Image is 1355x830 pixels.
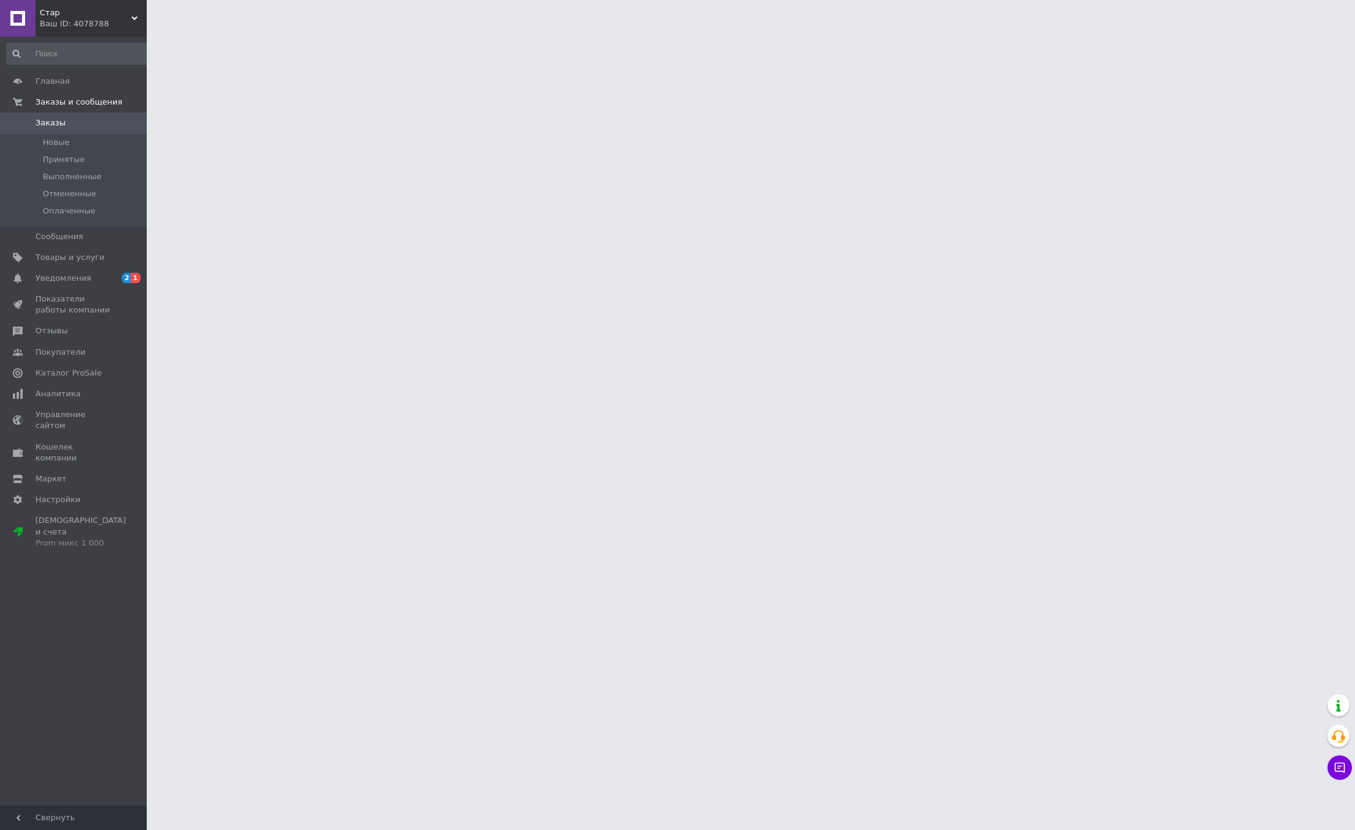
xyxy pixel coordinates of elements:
[35,494,80,505] span: Настройки
[43,154,85,165] span: Принятые
[35,231,83,242] span: Сообщения
[35,76,70,87] span: Главная
[43,206,95,217] span: Оплаченные
[35,97,122,108] span: Заказы и сообщения
[35,409,113,431] span: Управление сайтом
[35,252,105,263] span: Товары и услуги
[35,442,113,464] span: Кошелек компании
[40,18,147,29] div: Ваш ID: 4078788
[40,7,131,18] span: Стар
[122,273,131,283] span: 2
[35,368,102,379] span: Каталог ProSale
[35,388,81,399] span: Аналитика
[43,188,96,199] span: Отмененные
[35,325,68,336] span: Отзывы
[35,538,126,549] div: Prom микс 1 000
[6,43,154,65] input: Поиск
[35,473,67,484] span: Маркет
[35,117,65,128] span: Заказы
[1327,755,1352,780] button: Чат с покупателем
[43,137,70,148] span: Новые
[43,171,102,182] span: Выполненные
[131,273,141,283] span: 1
[35,515,126,549] span: [DEMOGRAPHIC_DATA] и счета
[35,273,91,284] span: Уведомления
[35,347,86,358] span: Покупатели
[35,294,113,316] span: Показатели работы компании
